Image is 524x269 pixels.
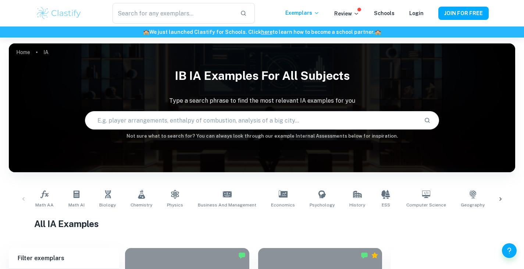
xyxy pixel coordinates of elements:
span: Biology [99,202,116,208]
span: History [349,202,365,208]
span: 🏫 [143,29,149,35]
span: 🏫 [375,29,381,35]
h6: Filter exemplars [9,248,119,269]
span: Psychology [310,202,335,208]
a: Home [16,47,30,57]
div: Premium [371,252,378,259]
img: Clastify logo [36,6,82,21]
a: Schools [374,10,395,16]
a: Login [409,10,424,16]
span: Business and Management [198,202,256,208]
span: Geography [461,202,485,208]
span: ESS [382,202,390,208]
button: JOIN FOR FREE [438,7,489,20]
span: Economics [271,202,295,208]
p: Exemplars [285,9,320,17]
button: Help and Feedback [502,243,517,258]
span: Math AA [35,202,54,208]
p: IA [43,48,49,56]
img: Marked [238,252,246,259]
p: Review [334,10,359,18]
span: Physics [167,202,183,208]
input: E.g. player arrangements, enthalpy of combustion, analysis of a big city... [85,110,418,131]
img: Marked [361,252,368,259]
h1: IB IA examples for all subjects [9,64,515,88]
button: Search [421,114,434,127]
h6: We just launched Clastify for Schools. Click to learn how to become a school partner. [1,28,523,36]
span: Computer Science [406,202,446,208]
span: Math AI [68,202,85,208]
a: here [261,29,272,35]
input: Search for any exemplars... [113,3,234,24]
p: Type a search phrase to find the most relevant IA examples for you [9,96,515,105]
span: Chemistry [131,202,152,208]
h1: All IA Examples [34,217,490,230]
h6: Not sure what to search for? You can always look through our example Internal Assessments below f... [9,132,515,140]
